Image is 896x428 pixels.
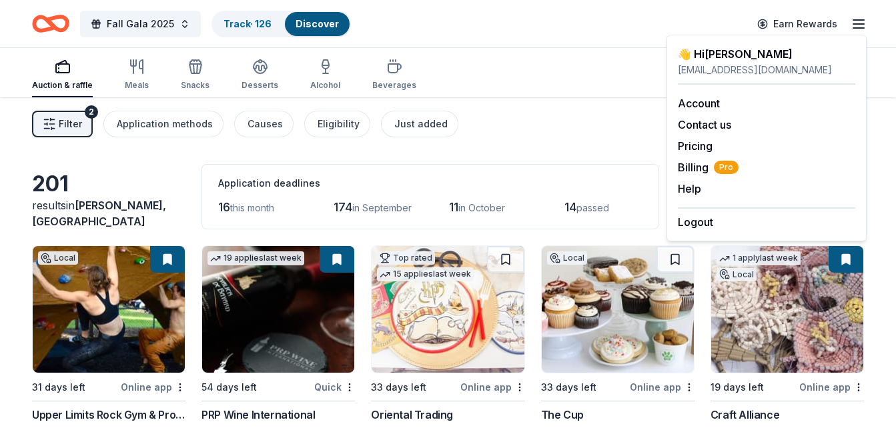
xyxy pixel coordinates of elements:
[202,246,354,373] img: Image for PRP Wine International
[377,251,435,265] div: Top rated
[576,202,609,213] span: passed
[304,111,370,137] button: Eligibility
[717,268,757,281] div: Local
[201,407,315,423] div: PRP Wine International
[234,111,294,137] button: Causes
[371,379,426,395] div: 33 days left
[103,111,223,137] button: Application methods
[125,80,149,91] div: Meals
[630,379,695,395] div: Online app
[678,62,855,78] div: [EMAIL_ADDRESS][DOMAIN_NAME]
[32,8,69,39] a: Home
[371,407,453,423] div: Oriental Trading
[218,175,642,191] div: Application deadlines
[207,251,304,265] div: 19 applies last week
[314,379,355,395] div: Quick
[121,379,185,395] div: Online app
[372,53,416,97] button: Beverages
[334,200,352,214] span: 174
[749,12,845,36] a: Earn Rewards
[372,80,416,91] div: Beverages
[32,379,85,395] div: 31 days left
[218,200,230,214] span: 16
[201,379,257,395] div: 54 days left
[80,11,201,37] button: Fall Gala 2025
[318,116,360,132] div: Eligibility
[678,159,739,175] span: Billing
[711,246,863,373] img: Image for Craft Alliance
[32,80,93,91] div: Auction & raffle
[711,379,764,395] div: 19 days left
[381,111,458,137] button: Just added
[248,116,283,132] div: Causes
[310,80,340,91] div: Alcohol
[32,111,93,137] button: Filter2
[32,199,166,228] span: [PERSON_NAME], [GEOGRAPHIC_DATA]
[125,53,149,97] button: Meals
[541,379,596,395] div: 33 days left
[32,171,185,197] div: 201
[296,18,339,29] a: Discover
[678,181,701,197] button: Help
[394,116,448,132] div: Just added
[542,246,694,373] img: Image for The Cup
[181,53,209,97] button: Snacks
[211,11,351,37] button: Track· 126Discover
[717,251,801,265] div: 1 apply last week
[678,214,713,230] button: Logout
[85,105,98,119] div: 2
[242,80,278,91] div: Desserts
[799,379,864,395] div: Online app
[59,116,82,132] span: Filter
[541,407,584,423] div: The Cup
[107,16,174,32] span: Fall Gala 2025
[352,202,412,213] span: in September
[223,18,272,29] a: Track· 126
[564,200,576,214] span: 14
[33,246,185,373] img: Image for Upper Limits Rock Gym & Pro Shop
[242,53,278,97] button: Desserts
[678,139,713,153] a: Pricing
[547,251,587,265] div: Local
[458,202,505,213] span: in October
[678,159,739,175] button: BillingPro
[678,46,855,62] div: 👋 Hi [PERSON_NAME]
[230,202,274,213] span: this month
[377,267,474,281] div: 15 applies last week
[460,379,525,395] div: Online app
[32,197,185,229] div: results
[678,97,720,110] a: Account
[449,200,458,214] span: 11
[310,53,340,97] button: Alcohol
[32,199,166,228] span: in
[32,407,185,423] div: Upper Limits Rock Gym & Pro Shop
[181,80,209,91] div: Snacks
[714,161,739,174] span: Pro
[32,53,93,97] button: Auction & raffle
[38,251,78,265] div: Local
[711,407,779,423] div: Craft Alliance
[117,116,213,132] div: Application methods
[678,117,731,133] button: Contact us
[372,246,524,373] img: Image for Oriental Trading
